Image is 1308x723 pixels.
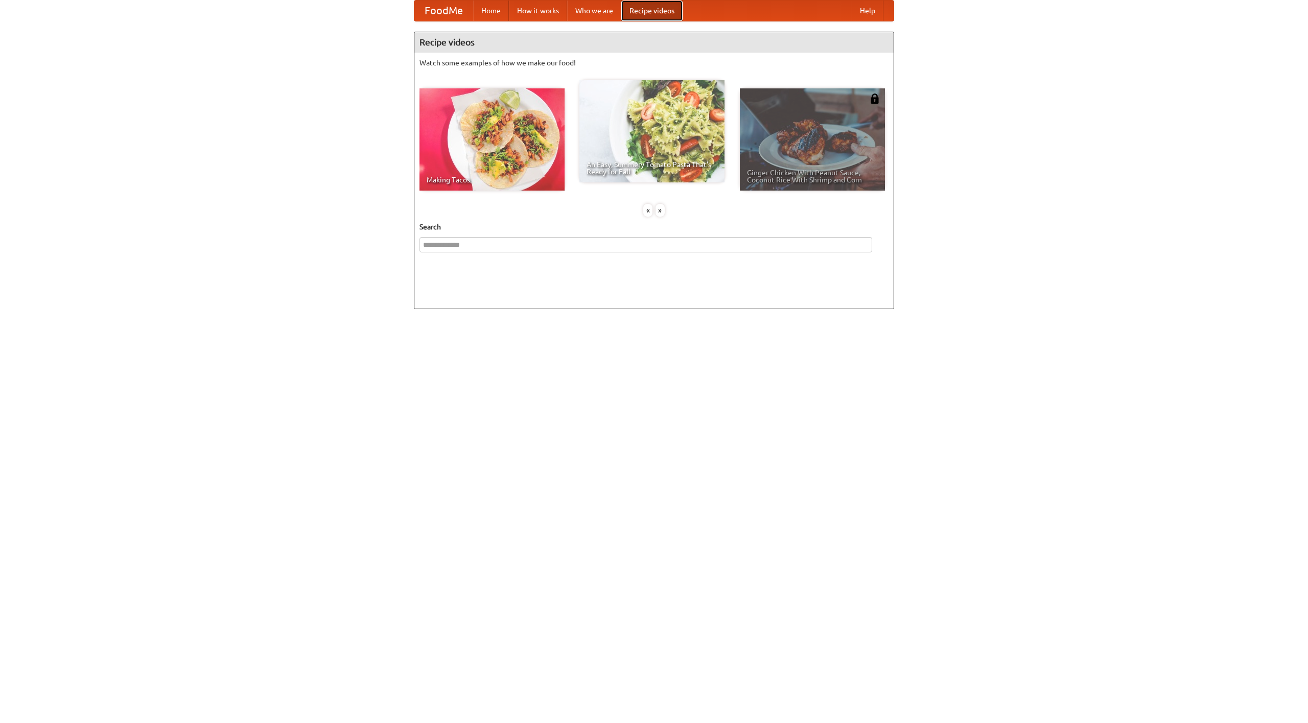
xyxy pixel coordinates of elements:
div: « [643,204,652,217]
h5: Search [419,222,889,232]
a: An Easy, Summery Tomato Pasta That's Ready for Fall [579,80,725,182]
img: 483408.png [870,94,880,104]
a: Home [473,1,509,21]
a: Making Tacos [419,88,565,191]
p: Watch some examples of how we make our food! [419,58,889,68]
span: Making Tacos [427,176,557,183]
a: FoodMe [414,1,473,21]
a: How it works [509,1,567,21]
h4: Recipe videos [414,32,894,53]
a: Who we are [567,1,621,21]
a: Help [852,1,883,21]
a: Recipe videos [621,1,683,21]
div: » [656,204,665,217]
span: An Easy, Summery Tomato Pasta That's Ready for Fall [587,161,717,175]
